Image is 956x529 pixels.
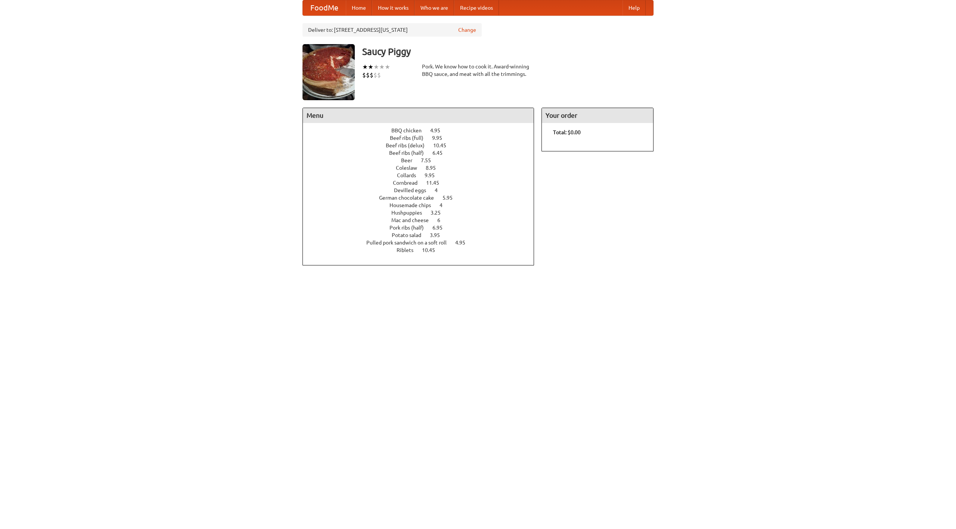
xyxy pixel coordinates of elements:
span: 4.95 [455,240,473,246]
span: Beer [401,157,420,163]
a: Pork ribs (half) 6.95 [389,225,456,231]
span: 6.45 [432,150,450,156]
a: Who we are [415,0,454,15]
h3: Saucy Piggy [362,44,654,59]
span: Collards [397,172,423,178]
a: Beef ribs (half) 6.45 [389,150,456,156]
li: ★ [368,63,373,71]
span: 6 [437,217,448,223]
span: 3.95 [430,232,447,238]
a: Pulled pork sandwich on a soft roll 4.95 [366,240,479,246]
span: Housemade chips [389,202,438,208]
div: Deliver to: [STREET_ADDRESS][US_STATE] [302,23,482,37]
a: How it works [372,0,415,15]
span: Pulled pork sandwich on a soft roll [366,240,454,246]
a: Collards 9.95 [397,172,448,178]
span: 4 [435,187,445,193]
a: German chocolate cake 5.95 [379,195,466,201]
span: 5.95 [443,195,460,201]
a: Riblets 10.45 [397,247,449,253]
li: $ [366,71,370,79]
h4: Menu [303,108,534,123]
div: Pork. We know how to cook it. Award-winning BBQ sauce, and meat with all the trimmings. [422,63,534,78]
a: Hushpuppies 3.25 [391,210,454,216]
a: Change [458,26,476,34]
a: Beef ribs (full) 9.95 [390,135,456,141]
a: Cornbread 11.45 [393,180,453,186]
a: Beer 7.55 [401,157,445,163]
li: $ [370,71,373,79]
a: Mac and cheese 6 [391,217,454,223]
span: Coleslaw [396,165,425,171]
span: German chocolate cake [379,195,441,201]
span: 11.45 [426,180,447,186]
span: 7.55 [421,157,438,163]
h4: Your order [542,108,653,123]
li: $ [362,71,366,79]
span: 9.95 [432,135,450,141]
a: Housemade chips 4 [389,202,456,208]
a: BBQ chicken 4.95 [391,127,454,133]
span: 4 [440,202,450,208]
span: Hushpuppies [391,210,429,216]
span: BBQ chicken [391,127,429,133]
li: ★ [373,63,379,71]
a: Coleslaw 8.95 [396,165,450,171]
li: ★ [385,63,390,71]
img: angular.jpg [302,44,355,100]
span: 8.95 [426,165,443,171]
b: Total: $0.00 [553,129,581,135]
span: Mac and cheese [391,217,436,223]
li: ★ [362,63,368,71]
a: Beef ribs (delux) 10.45 [386,142,460,148]
a: Recipe videos [454,0,499,15]
span: 4.95 [430,127,448,133]
span: Riblets [397,247,421,253]
span: Devilled eggs [394,187,434,193]
span: 9.95 [425,172,442,178]
span: Pork ribs (half) [389,225,431,231]
span: 3.25 [431,210,448,216]
a: Devilled eggs 4 [394,187,451,193]
a: Potato salad 3.95 [392,232,454,238]
span: Beef ribs (delux) [386,142,432,148]
a: Home [346,0,372,15]
span: Cornbread [393,180,425,186]
span: Potato salad [392,232,429,238]
a: Help [623,0,646,15]
span: 10.45 [433,142,454,148]
li: ★ [379,63,385,71]
li: $ [377,71,381,79]
span: 10.45 [422,247,443,253]
span: Beef ribs (full) [390,135,431,141]
a: FoodMe [303,0,346,15]
span: Beef ribs (half) [389,150,431,156]
span: 6.95 [432,225,450,231]
li: $ [373,71,377,79]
